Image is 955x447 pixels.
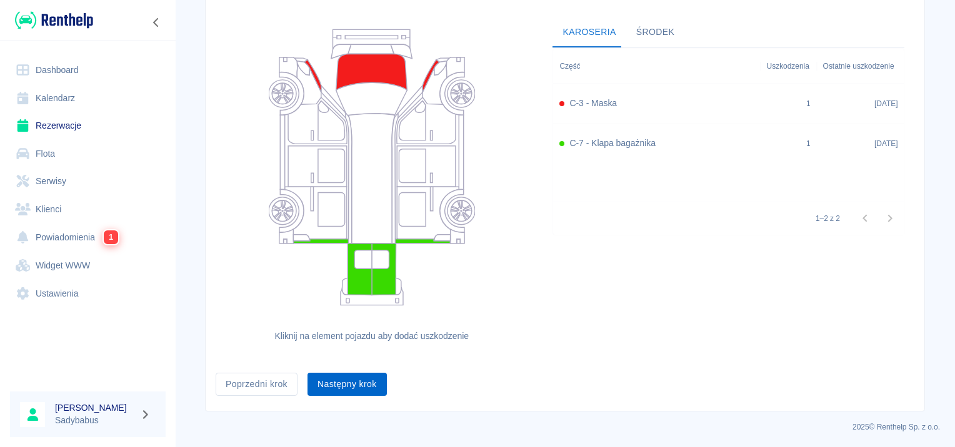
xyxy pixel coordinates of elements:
[823,49,894,84] div: Ostatnie uszkodzenie
[761,49,817,84] div: Uszkodzenia
[55,414,135,427] p: Sadybabus
[190,421,940,433] p: 2025 © Renthelp Sp. z o.o.
[626,17,685,47] button: Środek
[10,56,166,84] a: Dashboard
[10,10,93,31] a: Renthelp logo
[569,137,655,150] h6: C-7 - Klapa bagażnika
[10,167,166,195] a: Serwisy
[15,10,93,31] img: Renthelp logo
[553,49,760,84] div: Część
[10,84,166,112] a: Kalendarz
[10,223,166,252] a: Powiadomienia1
[817,49,904,84] div: Ostatnie uszkodzenie
[806,138,811,149] div: 1
[10,112,166,140] a: Rezerwacje
[10,195,166,223] a: Klienci
[10,280,166,308] a: Ustawienia
[307,373,387,396] button: Następny krok
[10,252,166,280] a: Widget WWW
[817,84,904,124] div: [DATE]
[104,230,118,245] span: 1
[767,49,809,84] div: Uszkodzenia
[569,97,617,110] h6: C-3 - Maska
[10,140,166,168] a: Flota
[559,49,580,84] div: Część
[147,14,166,31] button: Zwiń nawigację
[55,401,135,414] h6: [PERSON_NAME]
[226,330,517,343] h6: Kliknij na element pojazdu aby dodać uszkodzenie
[552,17,626,47] button: Karoseria
[806,98,811,109] div: 1
[216,373,297,396] button: Poprzedni krok
[816,213,840,224] p: 1–2 z 2
[817,124,904,164] div: [DATE]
